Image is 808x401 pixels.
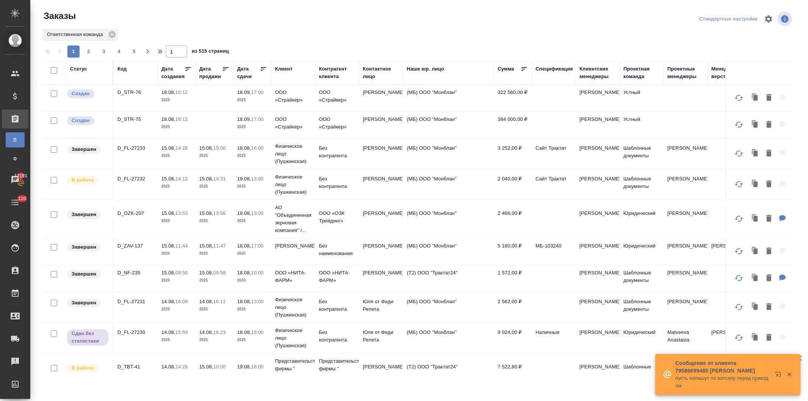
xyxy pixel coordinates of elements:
[576,294,620,321] td: [PERSON_NAME]
[664,265,708,292] td: [PERSON_NAME]
[667,65,704,80] div: Проектные менеджеры
[161,96,192,104] p: 2025
[319,175,355,190] p: Без контрагента
[359,171,403,198] td: [PERSON_NAME]
[494,141,532,167] td: 3 252,00 ₽
[748,299,763,315] button: Клонировать
[403,265,494,292] td: (Т2) ООО "Трактат24"
[359,141,403,167] td: [PERSON_NAME]
[576,112,620,138] td: [PERSON_NAME]
[620,141,664,167] td: Шаблонные документы
[730,269,748,287] button: Обновить
[237,243,251,249] p: 18.08,
[359,238,403,265] td: [PERSON_NAME]
[14,195,31,202] span: 110
[161,250,192,257] p: 2025
[199,277,230,284] p: 2025
[763,90,775,106] button: Удалить
[9,136,21,144] span: В
[117,116,154,123] p: D_STR-75
[763,244,775,259] button: Удалить
[161,364,175,370] p: 14.08,
[275,204,311,234] p: АО "Объединенная зерновая компания" /...
[730,242,748,260] button: Обновить
[237,364,251,370] p: 19.08,
[730,210,748,228] button: Обновить
[117,65,127,73] div: Код
[319,242,355,257] p: Без наименования
[251,116,264,122] p: 17:00
[763,117,775,133] button: Удалить
[213,299,226,304] p: 16:11
[199,183,230,190] p: 2025
[403,206,494,232] td: (МБ) ООО "Монблан"
[532,171,576,198] td: Сайт Трактат
[275,357,311,388] p: Представительство фирмы "[PERSON_NAME] И...
[576,265,620,292] td: [PERSON_NAME]
[161,371,192,378] p: 2025
[175,89,188,95] p: 16:12
[620,359,664,386] td: Шаблонные документы
[730,329,748,347] button: Обновить
[42,10,76,22] span: Заказы
[251,243,264,249] p: 17:00
[175,116,188,122] p: 16:12
[498,65,514,73] div: Сумма
[730,144,748,163] button: Обновить
[66,329,109,346] div: Выставляет ПМ, когда заказ сдан КМу, но начисления еще не проведены
[199,371,230,378] p: 2025
[175,243,188,249] p: 11:44
[117,89,154,96] p: D_STR-76
[403,238,494,265] td: (МБ) ООО "Монблан"
[251,329,264,335] p: 15:00
[72,90,90,97] p: Создан
[763,271,775,286] button: Удалить
[576,325,620,351] td: [PERSON_NAME]
[576,206,620,232] td: [PERSON_NAME]
[664,206,708,232] td: [PERSON_NAME]
[72,330,104,345] p: Сдан без статистики
[620,85,664,111] td: Устный
[161,89,175,95] p: 18.08,
[66,144,109,155] div: Выставляет КМ при направлении счета или после выполнения всех работ/сдачи заказа клиенту. Окончат...
[494,359,532,386] td: 7 522,80 ₽
[237,116,251,122] p: 18.09,
[199,250,230,257] p: 2025
[72,146,96,153] p: Завершен
[199,176,213,182] p: 15.08,
[237,152,267,160] p: 2025
[237,123,267,131] p: 2025
[251,145,264,151] p: 16:00
[213,210,226,216] p: 13:56
[72,270,96,278] p: Завершен
[711,65,748,80] div: Менеджеры верстки
[763,146,775,161] button: Удалить
[161,277,192,284] p: 2025
[403,85,494,111] td: (МБ) ООО "Монблан"
[117,144,154,152] p: D_FL-27233
[781,371,797,378] button: Закрыть
[620,171,664,198] td: Шаблонные документы
[199,299,213,304] p: 14.08,
[72,117,90,124] p: Создан
[161,183,192,190] p: 2025
[711,329,748,336] p: [PERSON_NAME]
[319,269,355,284] p: ООО «НИТА-ФАРМ»
[237,176,251,182] p: 19.08,
[532,325,576,351] td: Наличные
[748,211,763,227] button: Клонировать
[237,250,267,257] p: 2025
[576,141,620,167] td: [PERSON_NAME]
[213,176,226,182] p: 14:31
[199,145,213,151] p: 15.08,
[161,243,175,249] p: 15.08,
[275,116,311,131] p: ООО «Страйкер»
[494,265,532,292] td: 1 572,00 ₽
[403,112,494,138] td: (МБ) ООО "Монблан"
[117,175,154,183] p: D_FL-27232
[117,242,154,250] p: D_ZAV-137
[664,141,708,167] td: [PERSON_NAME]
[199,364,213,370] p: 15.08,
[730,175,748,193] button: Обновить
[748,177,763,192] button: Клонировать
